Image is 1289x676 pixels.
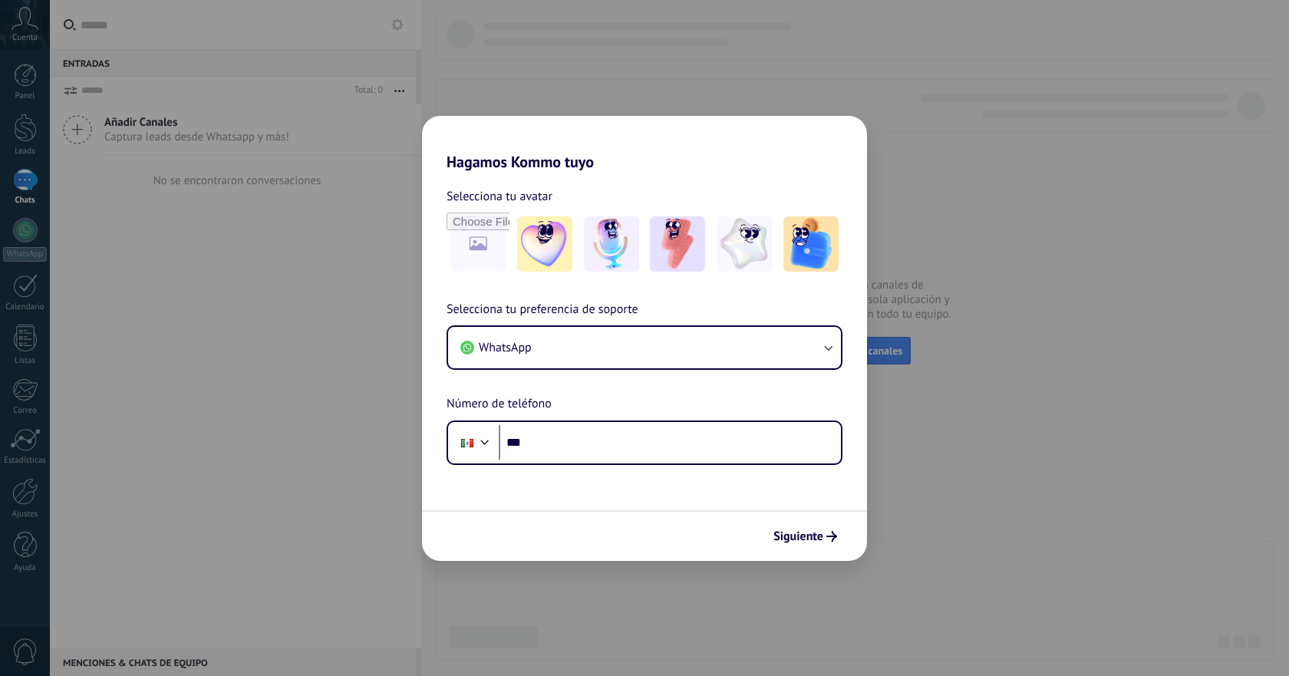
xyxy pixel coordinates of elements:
[447,300,638,320] span: Selecciona tu preferencia de soporte
[773,531,823,542] span: Siguiente
[584,216,639,272] img: -2.jpeg
[479,340,532,355] span: WhatsApp
[517,216,572,272] img: -1.jpeg
[447,394,552,414] span: Número de teléfono
[447,186,552,206] span: Selecciona tu avatar
[766,523,844,549] button: Siguiente
[453,427,482,459] div: Mexico: + 52
[650,216,705,272] img: -3.jpeg
[717,216,772,272] img: -4.jpeg
[422,116,867,171] h2: Hagamos Kommo tuyo
[448,327,841,368] button: WhatsApp
[783,216,839,272] img: -5.jpeg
